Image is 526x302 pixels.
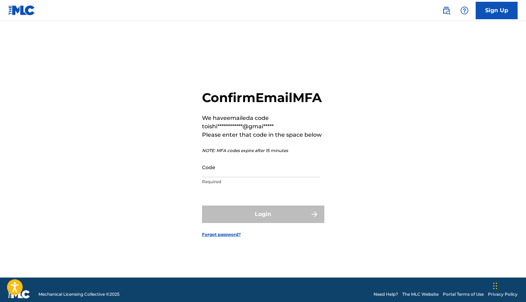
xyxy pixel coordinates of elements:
[202,231,241,238] a: Forgot password?
[439,3,453,17] a: Public Search
[8,5,35,15] img: MLC Logo
[443,291,484,297] a: Portal Terms of Use
[8,290,30,299] img: logo
[202,90,324,106] h2: Confirm Email MFA
[493,275,497,296] div: Drag
[457,3,471,17] div: Help
[488,291,518,297] a: Privacy Policy
[202,131,324,139] p: Please enter that code in the space below
[202,148,324,154] p: NOTE: MFA codes expire after 15 minutes
[38,291,120,297] span: Mechanical Licensing Collective © 2025
[476,2,518,19] a: Sign Up
[202,179,320,185] p: Required
[442,6,451,15] img: search
[460,6,469,15] img: help
[374,291,398,297] a: Need Help?
[402,291,439,297] a: The MLC Website
[491,268,526,302] iframe: Chat Widget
